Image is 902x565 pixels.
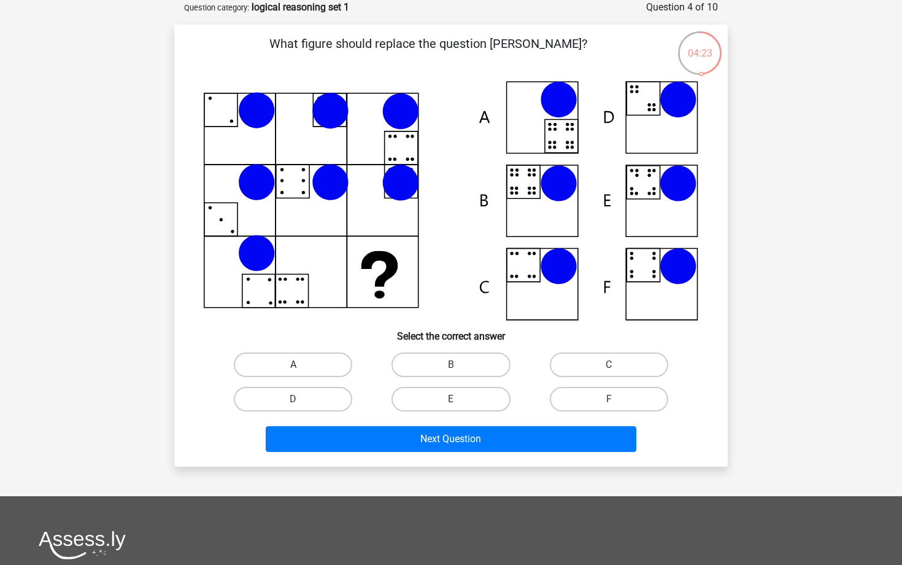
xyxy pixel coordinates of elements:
label: E [391,387,510,411]
label: D [234,387,352,411]
h6: Select the correct answer [194,321,708,342]
div: 04:23 [677,30,723,61]
strong: logical reasoning set 1 [252,1,349,13]
label: C [550,353,668,377]
button: Next Question [266,426,637,452]
p: What figure should replace the question [PERSON_NAME]? [194,34,662,71]
label: B [391,353,510,377]
small: Question category: [184,3,249,12]
img: Assessly logo [39,531,126,559]
label: A [234,353,352,377]
label: F [550,387,668,411]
